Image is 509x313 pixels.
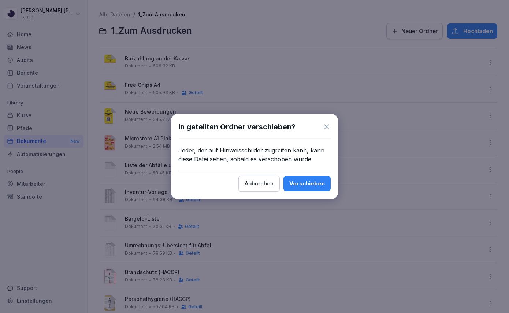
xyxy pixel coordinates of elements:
[245,180,274,188] div: Abbrechen
[283,176,331,191] button: Verschieben
[238,176,280,192] button: Abbrechen
[289,180,325,188] div: Verschieben
[178,121,296,132] h1: In geteilten Ordner verschieben?
[178,146,331,163] div: Jeder, der auf Hinweisschilder zugreifen kann, kann diese Datei sehen, sobald es verschoben wurde.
